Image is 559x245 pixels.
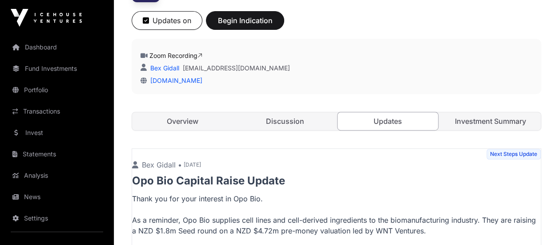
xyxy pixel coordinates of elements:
a: Investment Summary [440,112,541,130]
a: Portfolio [7,80,107,100]
button: Updates on [132,11,202,30]
a: Updates [337,112,439,131]
a: Fund Investments [7,59,107,78]
a: [EMAIL_ADDRESS][DOMAIN_NAME] [183,64,290,73]
a: Overview [132,112,233,130]
p: Opo Bio Capital Raise Update [132,174,541,188]
a: Statements [7,144,107,164]
button: Begin Indication [206,11,284,30]
nav: Tabs [132,112,541,130]
a: Discussion [235,112,336,130]
a: Transactions [7,102,107,121]
a: Invest [7,123,107,143]
a: Begin Indication [206,20,284,29]
a: Zoom Recording [149,52,202,59]
span: Begin Indication [217,15,273,26]
a: Analysis [7,166,107,185]
a: Bex Gidall [149,64,179,72]
a: Dashboard [7,37,107,57]
a: [DOMAIN_NAME] [147,77,202,84]
a: News [7,187,107,207]
p: Bex Gidall • [132,159,182,170]
span: Next Steps Update [487,149,541,159]
span: [DATE] [184,161,201,168]
a: Settings [7,208,107,228]
iframe: Chat Widget [515,202,559,245]
img: Icehouse Ventures Logo [11,9,82,27]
